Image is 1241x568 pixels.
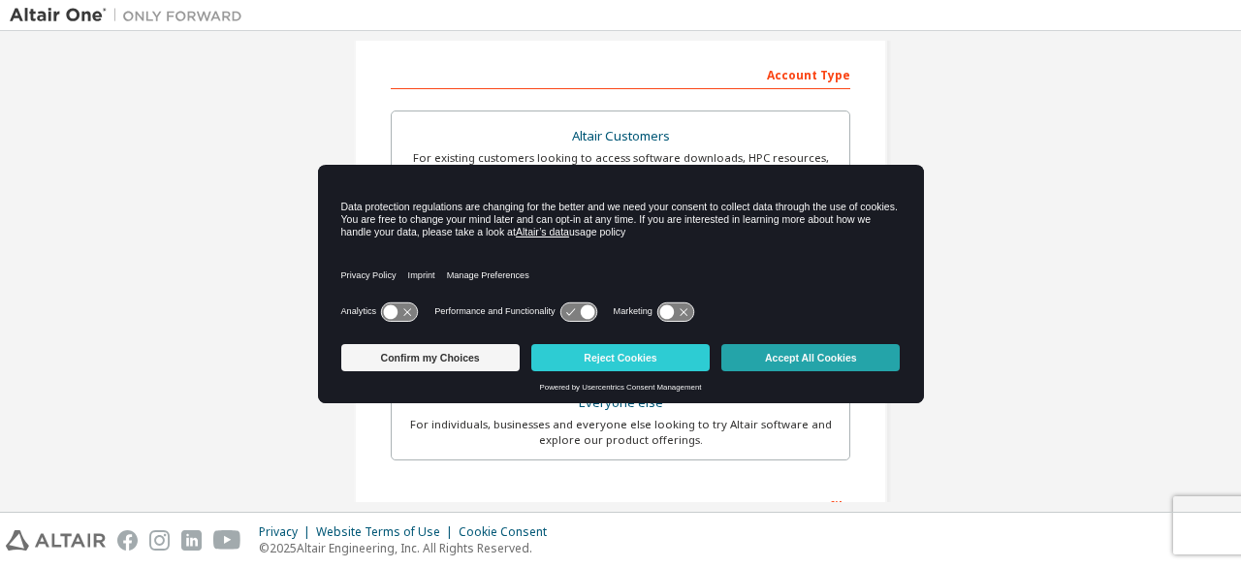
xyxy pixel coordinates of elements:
div: Account Type [391,58,850,89]
div: Your Profile [391,489,850,521]
img: facebook.svg [117,530,138,551]
p: © 2025 Altair Engineering, Inc. All Rights Reserved. [259,540,558,556]
img: youtube.svg [213,530,241,551]
img: instagram.svg [149,530,170,551]
div: For individuals, businesses and everyone else looking to try Altair software and explore our prod... [403,417,838,448]
div: For existing customers looking to access software downloads, HPC resources, community, trainings ... [403,150,838,181]
div: Cookie Consent [459,524,558,540]
img: Altair One [10,6,252,25]
img: linkedin.svg [181,530,202,551]
img: altair_logo.svg [6,530,106,551]
div: Altair Customers [403,123,838,150]
div: Privacy [259,524,316,540]
div: Website Terms of Use [316,524,459,540]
